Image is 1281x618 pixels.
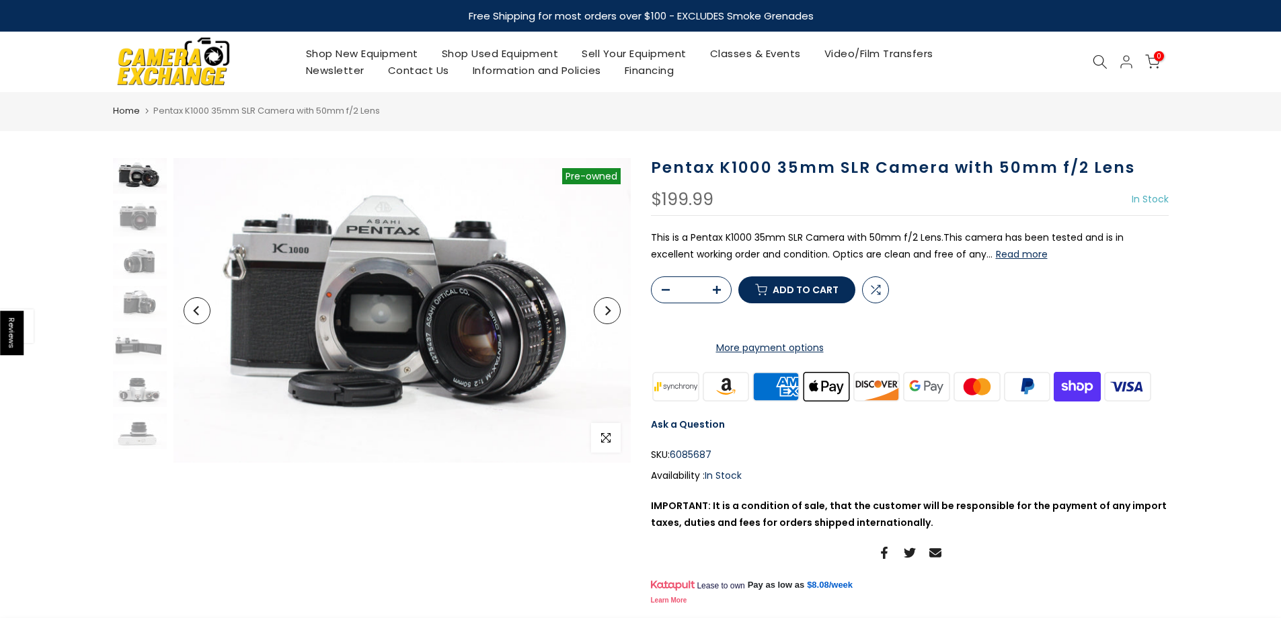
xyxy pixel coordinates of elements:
a: Video/Film Transfers [812,45,945,62]
span: 6085687 [670,447,711,463]
div: SKU: [651,447,1169,463]
img: Pentax K1000 35mm SLR Camera with 50mm f/2 Lens 35mm Film Cameras - 35mm SLR Cameras Pentax 6085687 [113,286,167,321]
strong: Free Shipping for most orders over $100 - EXCLUDES Smoke Grenades [468,9,813,23]
button: Next [594,297,621,324]
span: Pentax K1000 35mm SLR Camera with 50mm f/2 Lens [153,104,380,117]
img: shopify pay [1052,370,1103,403]
img: master [952,370,1002,403]
img: apple pay [801,370,851,403]
a: Information and Policies [461,62,613,79]
span: Add to cart [773,285,839,295]
img: visa [1102,370,1153,403]
div: Availability : [651,467,1169,484]
div: $199.99 [651,191,713,208]
img: synchrony [651,370,701,403]
button: Previous [184,297,210,324]
a: Contact Us [376,62,461,79]
a: Learn More [651,596,687,604]
a: Ask a Question [651,418,725,431]
img: Pentax K1000 35mm SLR Camera with 50mm f/2 Lens 35mm Film Cameras - 35mm SLR Cameras Pentax 6085687 [113,371,167,407]
a: Financing [613,62,686,79]
a: Sell Your Equipment [570,45,699,62]
img: Pentax K1000 35mm SLR Camera with 50mm f/2 Lens 35mm Film Cameras - 35mm SLR Cameras Pentax 6085687 [113,414,167,449]
p: This is a Pentax K1000 35mm SLR Camera with 50mm f/2 Lens.This camera has been tested and is in e... [651,229,1169,263]
span: Pay as low as [748,579,805,591]
span: In Stock [705,469,742,482]
button: Read more [996,248,1048,260]
img: american express [751,370,802,403]
img: Pentax K1000 35mm SLR Camera with 50mm f/2 Lens 35mm Film Cameras - 35mm SLR Cameras Pentax 6085687 [173,158,631,463]
button: Add to cart [738,276,855,303]
a: $8.08/week [807,579,853,591]
a: Share on Email [929,545,941,561]
a: Classes & Events [698,45,812,62]
img: Pentax K1000 35mm SLR Camera with 50mm f/2 Lens 35mm Film Cameras - 35mm SLR Cameras Pentax 6085687 [113,158,167,194]
span: 0 [1154,51,1164,61]
img: discover [851,370,902,403]
a: Home [113,104,140,118]
img: google pay [902,370,952,403]
img: Pentax K1000 35mm SLR Camera with 50mm f/2 Lens 35mm Film Cameras - 35mm SLR Cameras Pentax 6085687 [113,328,167,364]
a: Share on Facebook [878,545,890,561]
a: Newsletter [294,62,376,79]
span: In Stock [1132,192,1169,206]
a: Share on Twitter [904,545,916,561]
a: Shop New Equipment [294,45,430,62]
img: amazon payments [701,370,751,403]
img: Pentax K1000 35mm SLR Camera with 50mm f/2 Lens 35mm Film Cameras - 35mm SLR Cameras Pentax 6085687 [113,243,167,279]
h1: Pentax K1000 35mm SLR Camera with 50mm f/2 Lens [651,158,1169,178]
img: Pentax K1000 35mm SLR Camera with 50mm f/2 Lens 35mm Film Cameras - 35mm SLR Cameras Pentax 6085687 [113,200,167,236]
a: More payment options [651,340,889,356]
a: Shop Used Equipment [430,45,570,62]
strong: IMPORTANT: It is a condition of sale, that the customer will be responsible for the payment of an... [651,499,1167,529]
span: Lease to own [697,580,744,591]
a: 0 [1145,54,1160,69]
img: paypal [1002,370,1052,403]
